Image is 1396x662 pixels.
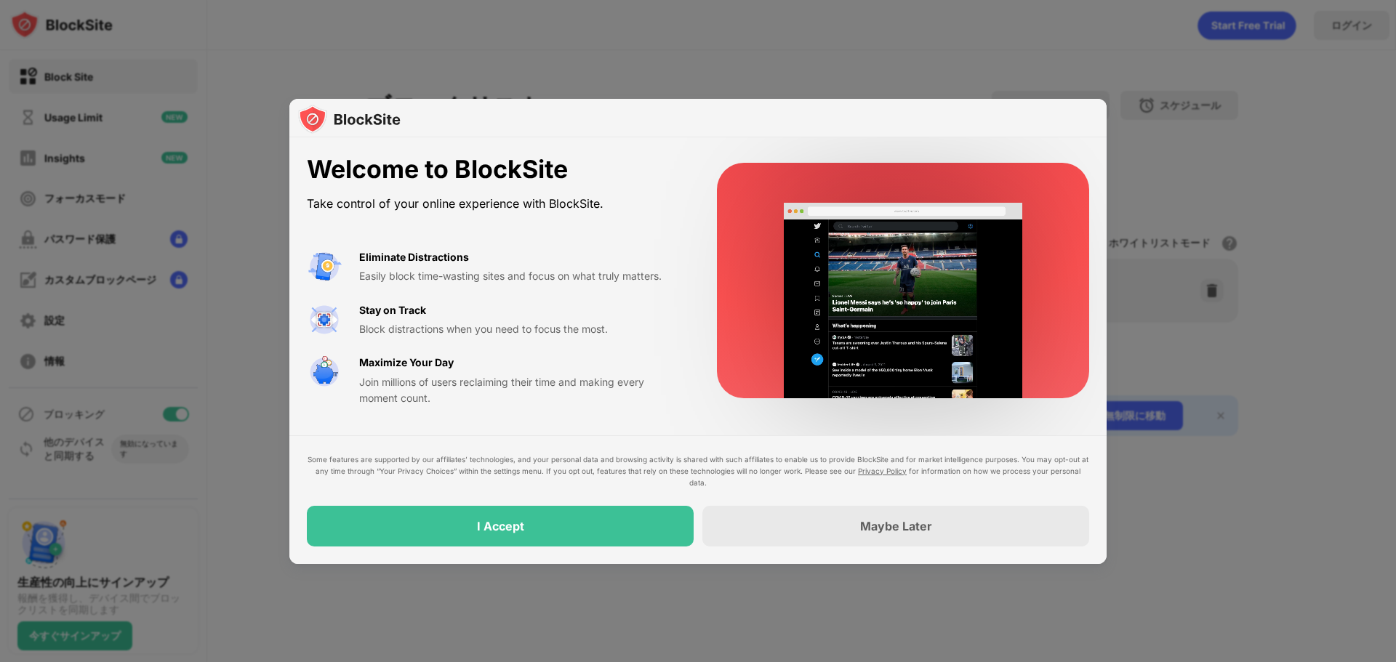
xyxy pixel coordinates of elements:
div: Take control of your online experience with BlockSite. [307,193,682,214]
img: value-avoid-distractions.svg [307,249,342,284]
div: Some features are supported by our affiliates’ technologies, and your personal data and browsing ... [307,453,1089,488]
div: Easily block time-wasting sites and focus on what truly matters. [359,268,682,284]
div: Eliminate Distractions [359,249,469,265]
div: Join millions of users reclaiming their time and making every moment count. [359,374,682,407]
img: value-focus.svg [307,302,342,337]
a: Privacy Policy [858,467,907,475]
div: Welcome to BlockSite [307,155,682,185]
div: Maybe Later [860,519,932,533]
div: Maximize Your Day [359,355,454,371]
img: logo-blocksite.svg [298,105,401,134]
div: Stay on Track [359,302,426,318]
div: Block distractions when you need to focus the most. [359,321,682,337]
img: value-safe-time.svg [307,355,342,389]
div: I Accept [477,519,524,533]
